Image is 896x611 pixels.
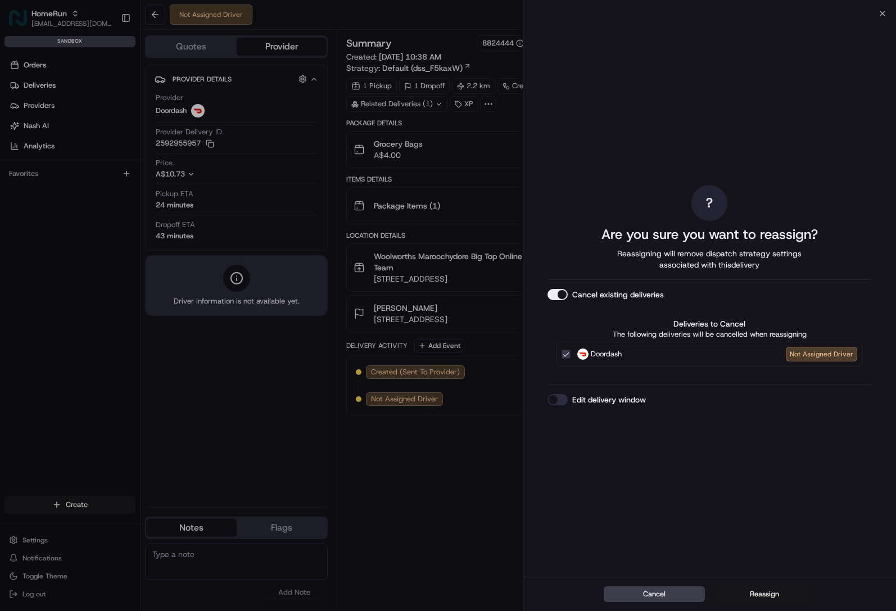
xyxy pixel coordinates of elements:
h2: Are you sure you want to reassign? [601,225,818,243]
p: The following deliveries will be cancelled when reassigning [556,329,862,340]
img: Doordash [577,349,589,360]
div: ? [691,185,727,221]
label: Deliveries to Cancel [556,318,862,329]
button: Reassign [714,586,815,602]
button: Cancel [604,586,705,602]
label: Cancel existing deliveries [572,289,664,300]
span: Reassigning will remove dispatch strategy settings associated with this delivery [601,248,817,270]
span: Doordash [591,349,622,360]
label: Edit delivery window [572,394,646,405]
